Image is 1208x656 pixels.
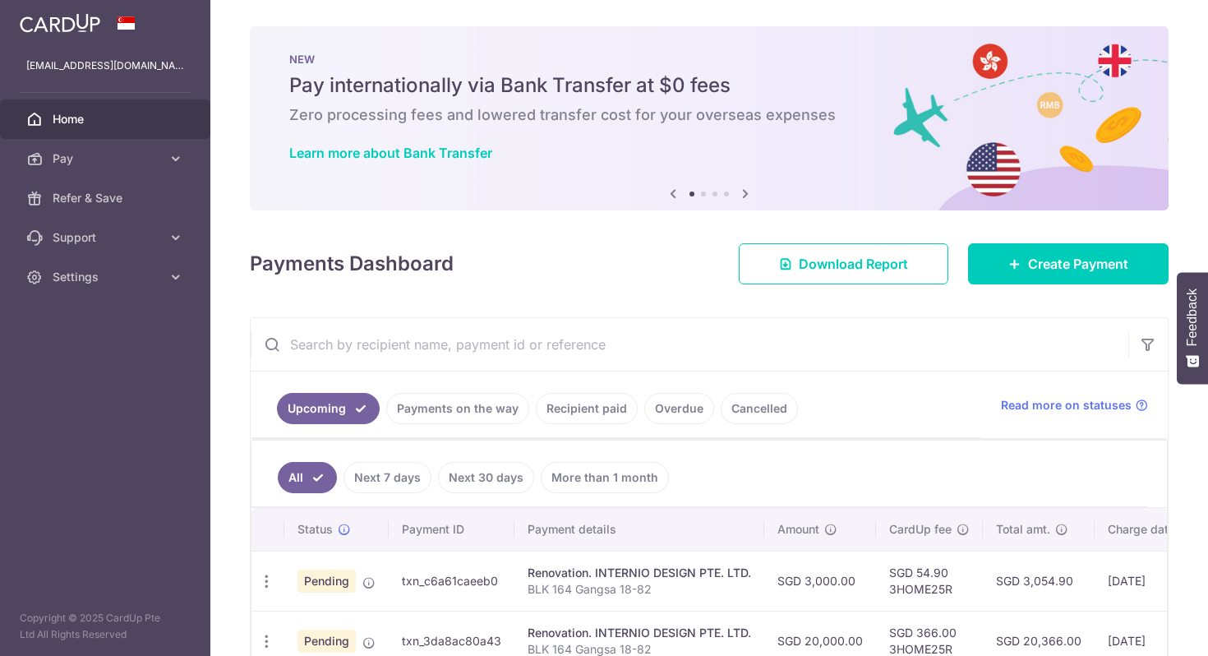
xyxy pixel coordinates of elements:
[289,105,1129,125] h6: Zero processing fees and lowered transfer cost for your overseas expenses
[528,581,751,598] p: BLK 164 Gangsa 18-82
[343,462,431,493] a: Next 7 days
[250,249,454,279] h4: Payments Dashboard
[386,393,529,424] a: Payments on the way
[876,551,983,611] td: SGD 54.90 3HOME25R
[53,150,161,167] span: Pay
[1001,397,1132,413] span: Read more on statuses
[251,318,1128,371] input: Search by recipient name, payment id or reference
[777,521,819,538] span: Amount
[536,393,638,424] a: Recipient paid
[438,462,534,493] a: Next 30 days
[968,243,1169,284] a: Create Payment
[277,393,380,424] a: Upcoming
[289,72,1129,99] h5: Pay internationally via Bank Transfer at $0 fees
[528,625,751,641] div: Renovation. INTERNIO DESIGN PTE. LTD.
[297,630,356,653] span: Pending
[889,521,952,538] span: CardUp fee
[541,462,669,493] a: More than 1 month
[721,393,798,424] a: Cancelled
[389,508,514,551] th: Payment ID
[983,551,1095,611] td: SGD 3,054.90
[289,53,1129,66] p: NEW
[514,508,764,551] th: Payment details
[297,521,333,538] span: Status
[1108,521,1175,538] span: Charge date
[1185,289,1200,346] span: Feedback
[289,145,492,161] a: Learn more about Bank Transfer
[26,58,184,74] p: [EMAIL_ADDRESS][DOMAIN_NAME]
[278,462,337,493] a: All
[799,254,908,274] span: Download Report
[250,26,1169,210] img: Bank transfer banner
[297,570,356,593] span: Pending
[1028,254,1128,274] span: Create Payment
[53,269,161,285] span: Settings
[1095,551,1206,611] td: [DATE]
[20,13,100,33] img: CardUp
[996,521,1050,538] span: Total amt.
[389,551,514,611] td: txn_c6a61caeeb0
[644,393,714,424] a: Overdue
[53,229,161,246] span: Support
[53,111,161,127] span: Home
[1001,397,1148,413] a: Read more on statuses
[764,551,876,611] td: SGD 3,000.00
[1177,272,1208,384] button: Feedback - Show survey
[739,243,948,284] a: Download Report
[53,190,161,206] span: Refer & Save
[528,565,751,581] div: Renovation. INTERNIO DESIGN PTE. LTD.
